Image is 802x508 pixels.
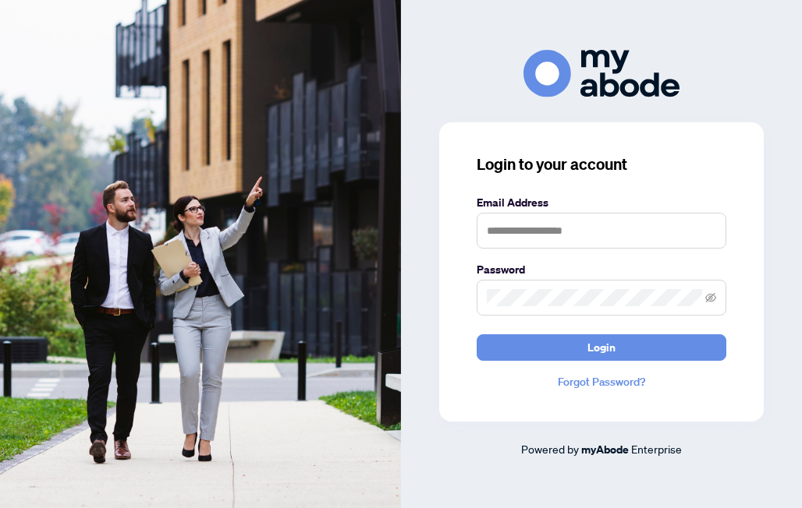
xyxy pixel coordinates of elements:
[477,194,726,211] label: Email Address
[477,334,726,361] button: Login
[523,50,680,97] img: ma-logo
[705,292,716,303] span: eye-invisible
[477,153,726,175] h3: Login to your account
[581,441,629,458] a: myAbode
[477,261,726,278] label: Password
[631,442,682,456] span: Enterprise
[477,373,726,390] a: Forgot Password?
[521,442,579,456] span: Powered by
[587,335,616,360] span: Login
